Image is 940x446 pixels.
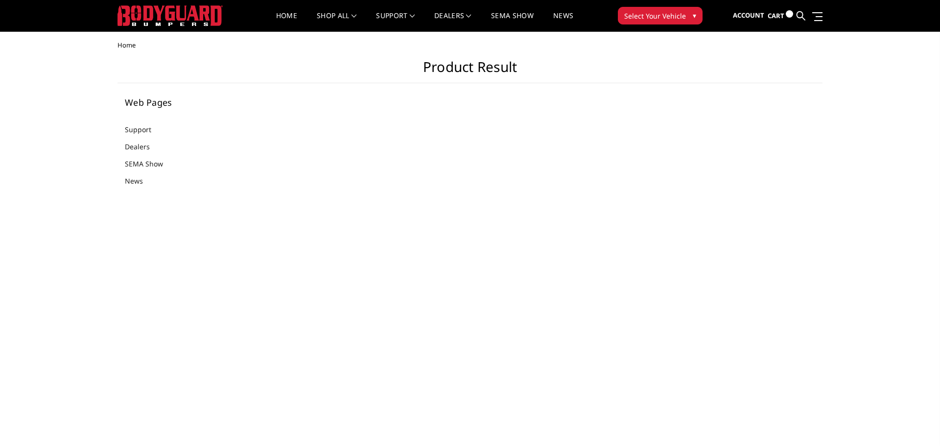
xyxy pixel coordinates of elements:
[117,5,223,26] img: BODYGUARD BUMPERS
[693,10,696,21] span: ▾
[491,12,534,31] a: SEMA Show
[125,176,155,186] a: News
[117,41,136,49] span: Home
[768,2,793,29] a: Cart
[125,159,175,169] a: SEMA Show
[125,98,244,107] h5: Web Pages
[117,59,822,83] h1: Product Result
[376,12,415,31] a: Support
[434,12,471,31] a: Dealers
[553,12,573,31] a: News
[733,11,764,20] span: Account
[276,12,297,31] a: Home
[125,141,162,152] a: Dealers
[768,11,784,20] span: Cart
[317,12,356,31] a: shop all
[624,11,686,21] span: Select Your Vehicle
[733,2,764,29] a: Account
[618,7,703,24] button: Select Your Vehicle
[125,124,164,135] a: Support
